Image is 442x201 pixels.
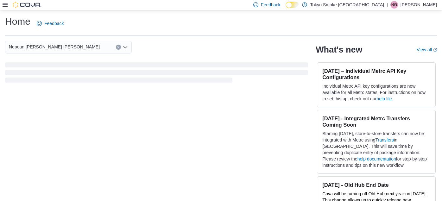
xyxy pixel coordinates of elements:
[322,83,430,102] p: Individual Metrc API key configurations are now available for all Metrc states. For instructions ...
[387,1,388,9] p: |
[375,137,394,142] a: Transfers
[34,17,66,30] a: Feedback
[322,68,430,80] h3: [DATE] – Individual Metrc API Key Configurations
[310,1,384,9] p: Tokyo Smoke [GEOGRAPHIC_DATA]
[9,43,100,51] span: Nepean [PERSON_NAME] [PERSON_NAME]
[5,64,308,84] span: Loading
[123,45,128,50] button: Open list of options
[417,47,437,52] a: View allExternal link
[391,1,397,9] span: NG
[13,2,41,8] img: Cova
[357,156,396,161] a: help documentation
[286,8,286,9] span: Dark Mode
[286,2,299,8] input: Dark Mode
[322,182,430,188] h3: [DATE] - Old Hub End Date
[322,115,430,128] h3: [DATE] - Integrated Metrc Transfers Coming Soon
[401,1,437,9] p: [PERSON_NAME]
[261,2,280,8] span: Feedback
[5,15,30,28] h1: Home
[322,130,430,168] p: Starting [DATE], store-to-store transfers can now be integrated with Metrc using in [GEOGRAPHIC_D...
[116,45,121,50] button: Clear input
[390,1,398,9] div: Nadine Guindon
[316,45,362,55] h2: What's new
[44,20,64,27] span: Feedback
[376,96,392,101] a: help file
[433,48,437,52] svg: External link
